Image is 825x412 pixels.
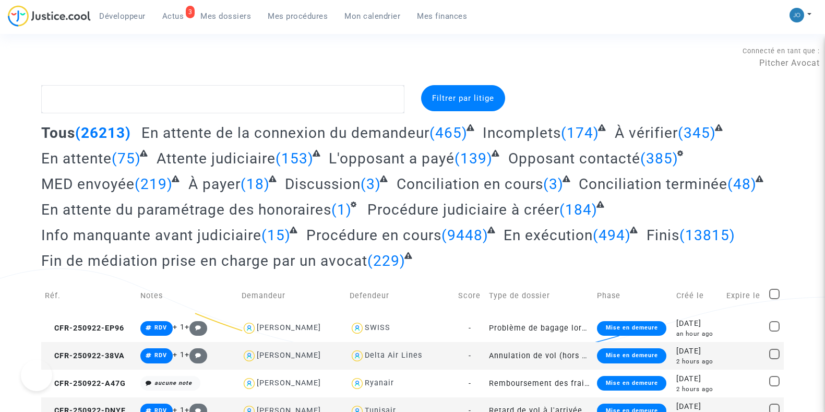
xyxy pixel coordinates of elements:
span: (345) [678,124,716,142]
img: 45a793c8596a0d21866ab9c5374b5e4b [790,8,804,22]
div: Delta Air Lines [365,351,422,360]
td: Score [455,277,485,314]
span: (465) [429,124,468,142]
span: Connecté en tant que : [743,47,820,55]
span: En exécution [504,227,593,244]
span: Fin de médiation prise en charge par un avocat [41,252,367,269]
div: [DATE] [676,346,719,357]
a: Mes procédures [259,8,336,24]
img: icon-user.svg [350,348,365,363]
span: (385) [640,150,678,167]
div: Ryanair [365,379,394,387]
span: RDV [154,352,167,359]
iframe: Help Scout Beacon - Open [21,360,52,391]
span: RDV [154,324,167,331]
span: Procédure judiciaire à créer [367,201,559,218]
span: (184) [559,201,597,218]
span: + [185,323,207,332]
span: Discussion [285,175,361,193]
div: 3 [186,6,195,18]
td: Réf. [41,277,137,314]
span: - [469,351,471,360]
span: Mes dossiers [200,11,251,21]
span: Mon calendrier [344,11,400,21]
a: Mes finances [409,8,475,24]
td: Créé le [673,277,722,314]
span: + [185,350,207,359]
span: (15) [261,227,291,244]
div: Mise en demeure [597,321,666,336]
img: icon-user.svg [242,376,257,391]
td: Remboursement des frais d'impression de la carte d'embarquement [485,370,593,397]
span: Incomplets [483,124,561,142]
span: (3) [543,175,564,193]
span: Finis [647,227,679,244]
td: Expire le [723,277,766,314]
span: (75) [112,150,141,167]
span: Info manquante avant judiciaire [41,227,261,244]
span: - [469,379,471,388]
a: Mes dossiers [192,8,259,24]
span: Conciliation terminée [579,175,727,193]
span: Attente judiciaire [157,150,276,167]
span: (26213) [75,124,131,142]
span: (174) [561,124,599,142]
a: Développeur [91,8,154,24]
td: Notes [137,277,238,314]
span: CFR-250922-A47G [45,379,126,388]
span: L'opposant a payé [329,150,455,167]
span: (13815) [679,227,735,244]
span: (1) [331,201,352,218]
div: Mise en demeure [597,348,666,363]
span: - [469,324,471,333]
span: À vérifier [615,124,678,142]
span: En attente [41,150,112,167]
span: MED envoyée [41,175,135,193]
div: [DATE] [676,373,719,385]
div: 2 hours ago [676,357,719,366]
a: Mon calendrier [336,8,409,24]
div: an hour ago [676,329,719,338]
span: Filtrer par litige [432,93,494,103]
span: (3) [361,175,381,193]
td: Defendeur [346,277,454,314]
div: 2 hours ago [676,385,719,394]
div: [PERSON_NAME] [257,351,321,360]
span: Développeur [99,11,146,21]
i: aucune note [154,380,192,386]
span: (219) [135,175,173,193]
span: (494) [593,227,631,244]
span: Tous [41,124,75,142]
span: (153) [276,150,314,167]
span: (18) [241,175,270,193]
td: Demandeur [238,277,346,314]
div: Mise en demeure [597,376,666,391]
span: CFR-250922-38VA [45,351,125,360]
div: [DATE] [676,318,719,329]
span: (9448) [441,227,488,244]
span: (48) [727,175,757,193]
td: Type de dossier [485,277,593,314]
span: (139) [455,150,493,167]
span: Procédure en cours [306,227,441,244]
td: Annulation de vol (hors UE - Convention de [GEOGRAPHIC_DATA]) [485,342,593,370]
td: Problème de bagage lors d'un voyage en avion [485,314,593,342]
span: Mes procédures [268,11,328,21]
span: (229) [367,252,405,269]
span: Opposant contacté [508,150,640,167]
div: [PERSON_NAME] [257,323,321,332]
span: Conciliation en cours [397,175,543,193]
img: icon-user.svg [350,321,365,336]
a: 3Actus [154,8,193,24]
img: icon-user.svg [242,321,257,336]
span: En attente de la connexion du demandeur [141,124,429,142]
span: CFR-250922-EP96 [45,324,124,333]
img: icon-user.svg [350,376,365,391]
span: Mes finances [417,11,467,21]
span: + 1 [173,323,185,332]
img: icon-user.svg [242,348,257,363]
td: Phase [593,277,673,314]
span: À payer [188,175,241,193]
span: En attente du paramétrage des honoraires [41,201,331,218]
div: SWISS [365,323,390,332]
